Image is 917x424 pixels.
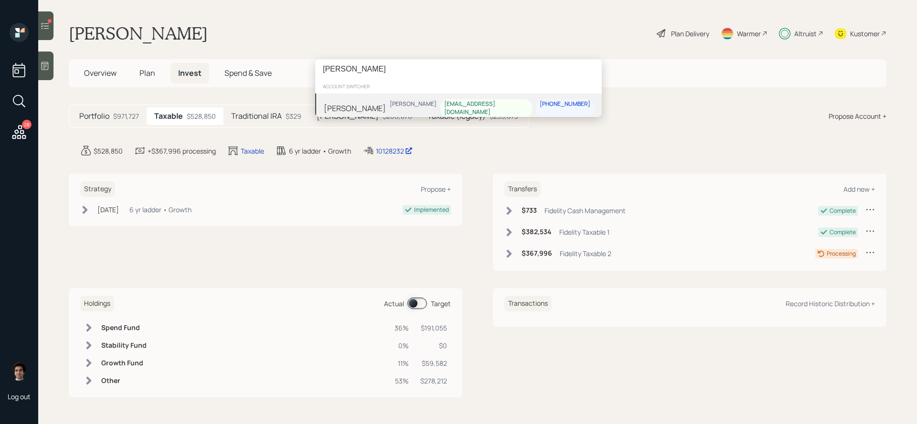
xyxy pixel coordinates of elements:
div: account switcher [315,79,602,93]
div: [EMAIL_ADDRESS][DOMAIN_NAME] [444,100,528,116]
input: Type a command or search… [315,59,602,79]
div: [PERSON_NAME] [324,103,386,114]
div: [PERSON_NAME] [390,100,437,108]
div: [PHONE_NUMBER] [540,100,590,108]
